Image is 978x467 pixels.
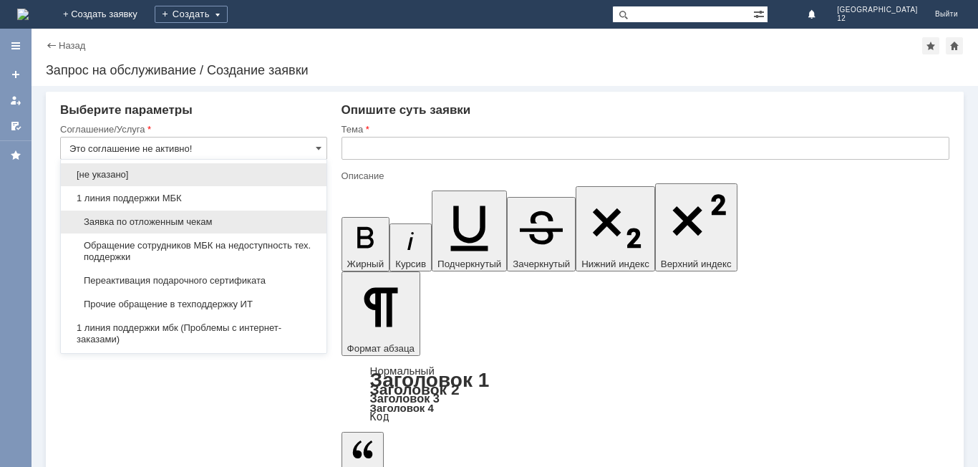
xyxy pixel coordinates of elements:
a: Заголовок 3 [370,392,440,405]
a: Назад [59,40,85,51]
a: Код [370,410,389,423]
a: Заголовок 4 [370,402,434,414]
div: Добавить в избранное [922,37,939,54]
a: Заголовок 1 [370,369,490,391]
span: Расширенный поиск [753,6,768,20]
div: Тема [342,125,946,134]
span: Опишите суть заявки [342,103,471,117]
span: Подчеркнутый [437,259,501,269]
span: [не указано] [69,169,318,180]
button: Курсив [389,223,432,271]
button: Зачеркнутый [507,197,576,271]
span: Обращение сотрудников МБК на недоступность тех. поддержки [69,240,318,263]
span: Выберите параметры [60,103,193,117]
button: Верхний индекс [655,183,737,271]
a: Заголовок 2 [370,381,460,398]
span: Формат абзаца [347,343,415,354]
button: Нижний индекс [576,186,655,271]
div: Соглашение/Услуга [60,125,324,134]
img: logo [17,9,29,20]
button: Подчеркнутый [432,191,507,271]
button: Формат абзаца [342,271,420,356]
span: 1 линия поддержки МБК [69,193,318,204]
div: Формат абзаца [342,366,949,422]
a: Перейти на домашнюю страницу [17,9,29,20]
div: Сделать домашней страницей [946,37,963,54]
span: Нижний индекс [581,259,649,269]
span: 1 линия поддержки мбк (Проблемы с интернет-заказами) [69,322,318,345]
span: Переактивация подарочного сертификата [69,275,318,287]
span: Заявка по отложенным чекам [69,216,318,228]
span: Зачеркнутый [513,259,570,269]
span: Прочие обращение в техподдержку ИТ [69,299,318,310]
a: Мои заявки [4,89,27,112]
a: Создать заявку [4,63,27,86]
span: Жирный [347,259,384,269]
span: [GEOGRAPHIC_DATA] [837,6,918,14]
div: Описание [342,171,946,180]
a: Мои согласования [4,115,27,138]
span: Верхний индекс [661,259,732,269]
button: Жирный [342,217,390,271]
span: Курсив [395,259,426,269]
a: Нормальный [370,365,435,377]
div: Запрос на обслуживание / Создание заявки [46,63,964,77]
span: 12 [837,14,918,23]
div: Создать [155,6,228,23]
